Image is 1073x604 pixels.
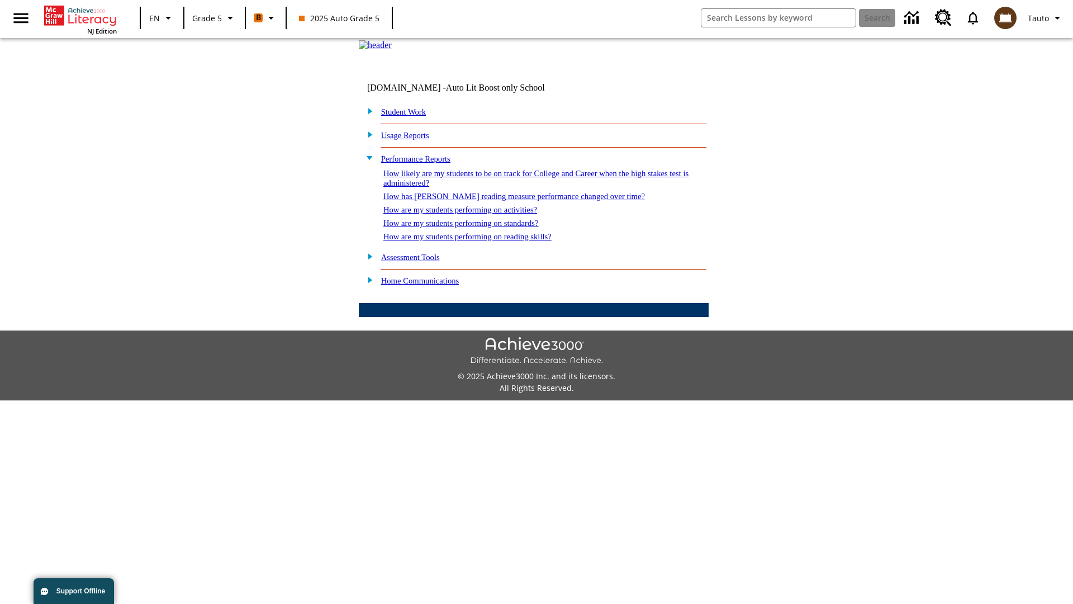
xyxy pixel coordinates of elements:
a: How likely are my students to be on track for College and Career when the high stakes test is adm... [383,169,689,187]
button: Select a new avatar [987,3,1023,32]
span: Tauto [1028,12,1049,24]
span: 2025 Auto Grade 5 [299,12,379,24]
a: Student Work [381,107,426,116]
a: How are my students performing on standards? [383,219,539,228]
img: Achieve3000 Differentiate Accelerate Achieve [470,337,603,366]
span: B [256,11,261,25]
span: EN [149,12,160,24]
a: How are my students performing on activities? [383,205,537,214]
a: Notifications [958,3,987,32]
a: Assessment Tools [381,253,440,262]
td: [DOMAIN_NAME] - [367,83,573,93]
input: search field [701,9,856,27]
button: Boost Class color is orange. Change class color [249,8,282,28]
a: How are my students performing on reading skills? [383,232,552,241]
img: avatar image [994,7,1017,29]
a: How has [PERSON_NAME] reading measure performance changed over time? [383,192,645,201]
button: Grade: Grade 5, Select a grade [188,8,241,28]
span: NJ Edition [87,27,117,35]
span: Support Offline [56,587,105,595]
a: Usage Reports [381,131,429,140]
button: Profile/Settings [1023,8,1069,28]
button: Open side menu [4,2,37,35]
img: plus.gif [362,106,373,116]
nobr: Auto Lit Boost only School [446,83,545,92]
span: Grade 5 [192,12,222,24]
a: Home Communications [381,276,459,285]
a: Data Center [898,3,928,34]
img: plus.gif [362,129,373,139]
img: minus.gif [362,153,373,163]
a: Resource Center, Will open in new tab [928,3,958,33]
button: Support Offline [34,578,114,604]
img: plus.gif [362,251,373,261]
button: Language: EN, Select a language [144,8,180,28]
a: Performance Reports [381,154,450,163]
img: plus.gif [362,275,373,285]
div: Home [44,3,117,35]
img: header [359,40,392,50]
